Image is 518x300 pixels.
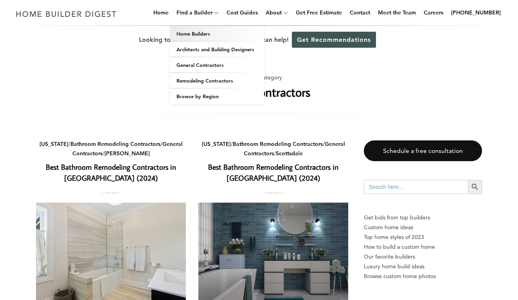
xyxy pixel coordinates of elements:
a: Remodeling Contractors [170,73,264,88]
a: [PERSON_NAME] [104,150,150,157]
a: [US_STATE] [202,140,231,147]
a: Get Recommendations [292,32,376,48]
div: / / / [36,139,186,158]
p: Get bids from top builders [364,213,482,223]
a: Our favorite builders [364,252,482,262]
a: Browse custom home photos [364,271,482,281]
a: Home Builders [170,26,264,41]
a: Bathroom Remodeling Contractors [233,140,323,147]
img: Home Builder Digest [13,6,120,22]
a: Architects and Building Designers [170,41,264,57]
a: Best Bathroom Remodeling Contractors in [GEOGRAPHIC_DATA] (2024) [208,162,338,183]
a: Browse by Region [170,88,264,104]
a: General Contractors [170,57,264,73]
div: / / / [198,139,348,158]
a: Custom home ideas [364,223,482,232]
a: [US_STATE] [40,140,68,147]
a: Top home styles of 2023 [364,232,482,242]
a: Bathroom Remodeling Contractors [70,140,160,147]
a: Schedule a free consultation [364,140,482,161]
input: Search here... [364,180,468,194]
a: Best Bathroom Remodeling Contractors in [GEOGRAPHIC_DATA] (2024) [46,162,176,183]
a: How to build a custom home [364,242,482,252]
a: Scottsdale [276,150,303,157]
a: Luxury home build ideas [364,262,482,271]
svg: Search [471,183,479,191]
